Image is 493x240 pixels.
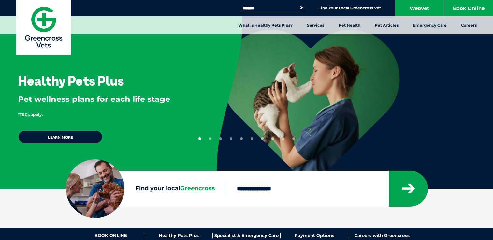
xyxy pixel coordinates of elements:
[331,16,368,34] a: Pet Health
[240,137,243,140] button: 5 of 10
[454,16,484,34] a: Careers
[292,137,295,140] button: 10 of 10
[271,137,274,140] button: 8 of 10
[368,16,406,34] a: Pet Articles
[282,137,284,140] button: 9 of 10
[261,137,264,140] button: 7 of 10
[180,185,215,192] span: Greencross
[209,137,211,140] button: 2 of 10
[18,74,124,87] h3: Healthy Pets Plus
[300,16,331,34] a: Services
[66,184,225,193] label: Find your local
[251,137,253,140] button: 6 of 10
[318,6,381,11] a: Find Your Local Greencross Vet
[281,233,348,238] a: Payment Options
[213,233,281,238] a: Specialist & Emergency Care
[348,233,416,238] a: Careers with Greencross
[18,94,196,105] p: Pet wellness plans for each life stage
[298,5,305,11] button: Search
[145,233,213,238] a: Healthy Pets Plus
[18,130,103,144] a: Learn more
[219,137,222,140] button: 3 of 10
[18,112,43,117] span: *T&Cs apply.
[230,137,232,140] button: 4 of 10
[231,16,300,34] a: What is Healthy Pets Plus?
[406,16,454,34] a: Emergency Care
[77,233,145,238] a: BOOK ONLINE
[198,137,201,140] button: 1 of 10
